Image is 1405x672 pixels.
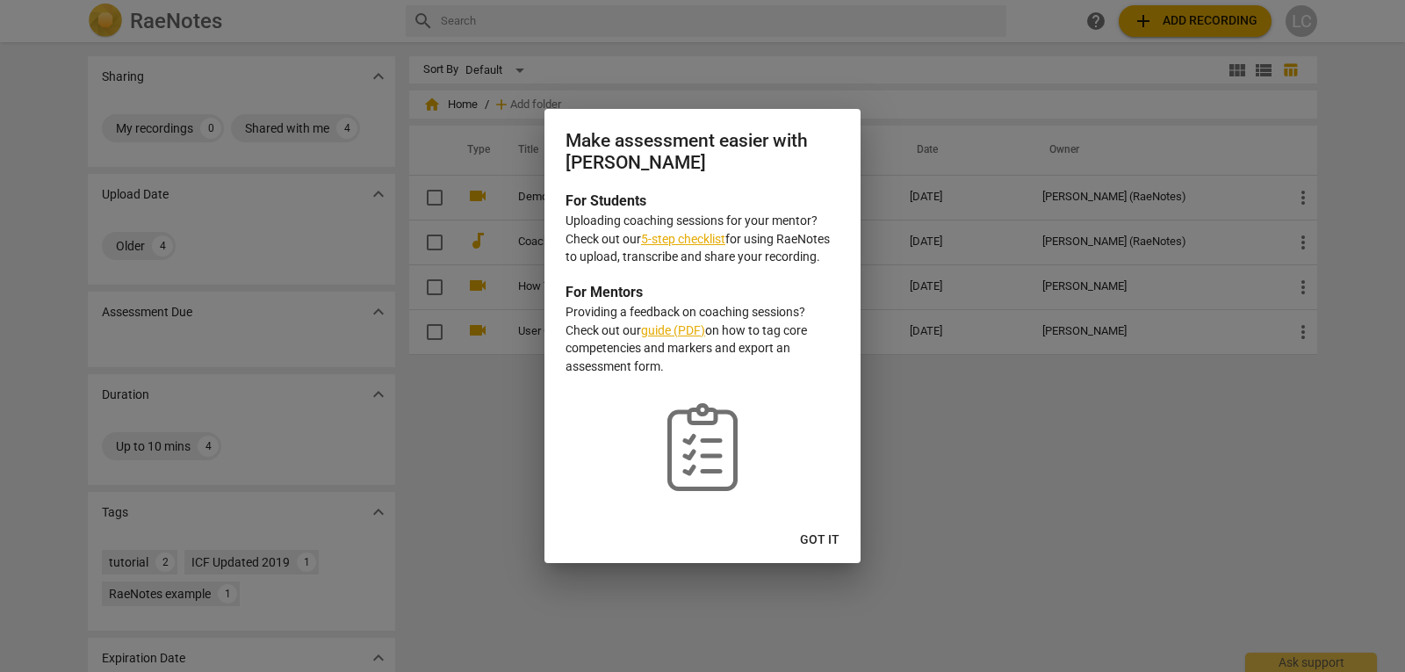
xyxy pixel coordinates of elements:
[641,323,705,337] a: guide (PDF)
[641,232,725,246] a: 5-step checklist
[800,531,839,549] span: Got it
[566,284,643,300] b: For Mentors
[566,192,646,209] b: For Students
[786,524,854,556] button: Got it
[566,303,839,375] p: Providing a feedback on coaching sessions? Check out our on how to tag core competencies and mark...
[566,212,839,266] p: Uploading coaching sessions for your mentor? Check out our for using RaeNotes to upload, transcri...
[566,130,839,173] h2: Make assessment easier with [PERSON_NAME]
